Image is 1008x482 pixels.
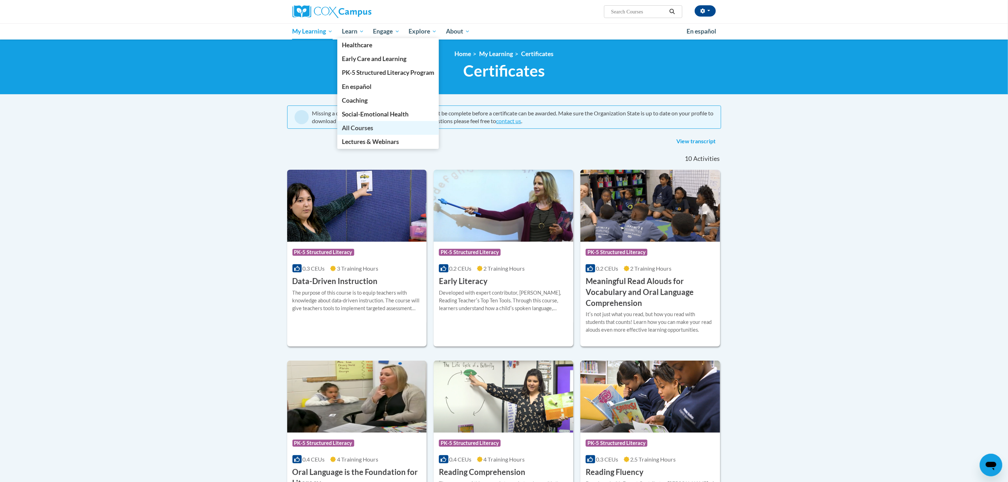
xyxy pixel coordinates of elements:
span: Learn [342,27,364,36]
span: Coaching [342,97,368,104]
span: En español [687,28,717,35]
a: Certificates [521,50,554,58]
a: Course LogoPK-5 Structured Literacy0.2 CEUs2 Training Hours Early LiteracyDeveloped with expert c... [434,170,573,347]
span: 0.2 CEUs [596,265,618,272]
a: My Learning [479,50,513,58]
span: 0.2 CEUs [449,265,472,272]
div: The purpose of this course is to equip teachers with knowledge about data-driven instruction. The... [292,289,422,312]
span: 3 Training Hours [337,265,378,272]
a: Early Care and Learning [337,52,439,66]
span: 2 Training Hours [630,265,672,272]
h3: Data-Driven Instruction [292,276,378,287]
span: PK-5 Structured Literacy [292,440,354,447]
span: 2 Training Hours [484,265,525,272]
a: My Learning [288,23,338,40]
a: Learn [337,23,369,40]
a: Lectures & Webinars [337,135,439,149]
img: Course Logo [580,361,720,433]
h3: Reading Fluency [586,467,644,478]
span: Certificates [463,61,545,80]
a: Engage [369,23,404,40]
span: All Courses [342,124,373,132]
h3: Reading Comprehension [439,467,525,478]
a: En español [337,80,439,94]
img: Cox Campus [292,5,372,18]
h3: Early Literacy [439,276,488,287]
span: PK-5 Structured Literacy [439,249,501,256]
a: All Courses [337,121,439,135]
img: Course Logo [287,170,427,242]
a: PK-5 Structured Literacy Program [337,66,439,79]
h3: Meaningful Read Alouds for Vocabulary and Oral Language Comprehension [586,276,715,308]
a: Coaching [337,94,439,107]
div: Itʹs not just what you read, but how you read with students that counts! Learn how you can make y... [586,311,715,334]
span: My Learning [292,27,333,36]
iframe: Button to launch messaging window [980,454,1002,476]
a: Social-Emotional Health [337,107,439,121]
span: 0.3 CEUs [303,265,325,272]
a: Home [454,50,471,58]
span: En español [342,83,372,90]
img: Course Logo [434,361,573,433]
span: Engage [373,27,400,36]
span: Explore [409,27,437,36]
span: Social-Emotional Health [342,110,409,118]
img: Course Logo [580,170,720,242]
span: 0.3 CEUs [596,456,618,463]
span: Early Care and Learning [342,55,406,62]
span: 0.4 CEUs [303,456,325,463]
div: Developed with expert contributor, [PERSON_NAME], Reading Teacherʹs Top Ten Tools. Through this c... [439,289,568,312]
span: 10 [685,155,692,163]
input: Search Courses [610,7,667,16]
span: 4 Training Hours [484,456,525,463]
span: Lectures & Webinars [342,138,399,145]
a: View transcript [671,136,721,147]
span: PK-5 Structured Literacy Program [342,69,434,76]
img: Course Logo [434,170,573,242]
span: PK-5 Structured Literacy [586,249,647,256]
span: PK-5 Structured Literacy [292,249,354,256]
a: contact us [496,118,521,124]
a: Healthcare [337,38,439,52]
a: About [441,23,475,40]
a: Course LogoPK-5 Structured Literacy0.3 CEUs3 Training Hours Data-Driven InstructionThe purpose of... [287,170,427,347]
button: Account Settings [695,5,716,17]
span: PK-5 Structured Literacy [439,440,501,447]
span: PK-5 Structured Literacy [586,440,647,447]
span: 4 Training Hours [337,456,378,463]
span: Healthcare [342,41,372,49]
img: Course Logo [287,361,427,433]
span: 0.4 CEUs [449,456,472,463]
a: Course LogoPK-5 Structured Literacy0.2 CEUs2 Training Hours Meaningful Read Alouds for Vocabulary... [580,170,720,347]
div: Main menu [282,23,726,40]
button: Search [667,7,677,16]
a: Explore [404,23,441,40]
a: En español [682,24,721,39]
span: 2.5 Training Hours [630,456,676,463]
a: Cox Campus [292,5,427,18]
div: Missing a certificate? All lessons within a course must be complete before a certificate can be a... [312,109,714,125]
span: Activities [693,155,720,163]
span: About [446,27,470,36]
